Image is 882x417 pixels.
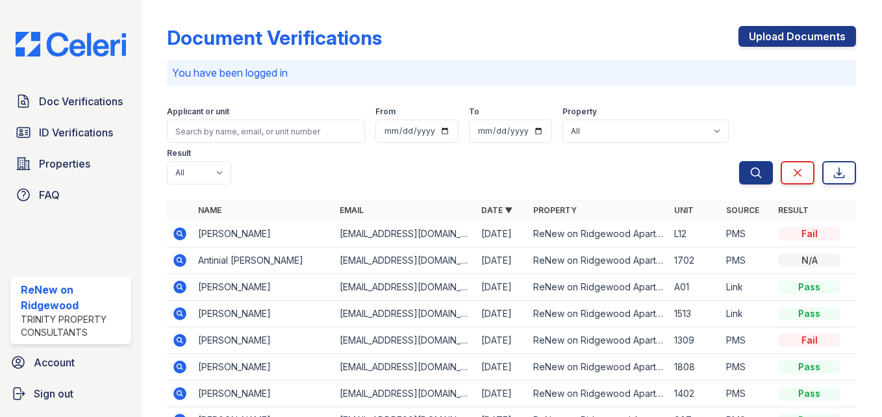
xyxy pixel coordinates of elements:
[778,334,840,347] div: Fail
[334,301,476,327] td: [EMAIL_ADDRESS][DOMAIN_NAME]
[5,349,136,375] a: Account
[334,327,476,354] td: [EMAIL_ADDRESS][DOMAIN_NAME]
[39,187,60,203] span: FAQ
[5,32,136,57] img: CE_Logo_Blue-a8612792a0a2168367f1c8372b55b34899dd931a85d93a1a3d3e32e68fde9ad4.png
[528,327,670,354] td: ReNew on Ridgewood Apartments and [GEOGRAPHIC_DATA]
[721,274,773,301] td: Link
[738,26,856,47] a: Upload Documents
[476,221,528,247] td: [DATE]
[476,381,528,407] td: [DATE]
[481,205,512,215] a: Date ▼
[669,274,721,301] td: A01
[193,247,334,274] td: Antinial [PERSON_NAME]
[476,327,528,354] td: [DATE]
[669,327,721,354] td: 1309
[10,88,131,114] a: Doc Verifications
[721,301,773,327] td: Link
[476,274,528,301] td: [DATE]
[167,148,191,158] label: Result
[5,381,136,407] a: Sign out
[562,107,597,117] label: Property
[375,107,396,117] label: From
[528,221,670,247] td: ReNew on Ridgewood Apartments and [GEOGRAPHIC_DATA]
[528,381,670,407] td: ReNew on Ridgewood Apartments and [GEOGRAPHIC_DATA]
[334,274,476,301] td: [EMAIL_ADDRESS][DOMAIN_NAME]
[21,313,126,339] div: Trinity Property Consultants
[193,327,334,354] td: [PERSON_NAME]
[476,301,528,327] td: [DATE]
[528,301,670,327] td: ReNew on Ridgewood Apartments and [GEOGRAPHIC_DATA]
[39,94,123,109] span: Doc Verifications
[334,247,476,274] td: [EMAIL_ADDRESS][DOMAIN_NAME]
[528,274,670,301] td: ReNew on Ridgewood Apartments and [GEOGRAPHIC_DATA]
[167,26,382,49] div: Document Verifications
[778,281,840,294] div: Pass
[193,354,334,381] td: [PERSON_NAME]
[669,381,721,407] td: 1402
[476,354,528,381] td: [DATE]
[778,307,840,320] div: Pass
[334,221,476,247] td: [EMAIL_ADDRESS][DOMAIN_NAME]
[528,354,670,381] td: ReNew on Ridgewood Apartments and [GEOGRAPHIC_DATA]
[528,247,670,274] td: ReNew on Ridgewood Apartments and [GEOGRAPHIC_DATA]
[721,327,773,354] td: PMS
[669,221,721,247] td: L12
[167,120,365,143] input: Search by name, email, or unit number
[34,386,73,401] span: Sign out
[10,182,131,208] a: FAQ
[39,156,90,171] span: Properties
[340,205,364,215] a: Email
[39,125,113,140] span: ID Verifications
[721,381,773,407] td: PMS
[778,254,840,267] div: N/A
[721,354,773,381] td: PMS
[334,354,476,381] td: [EMAIL_ADDRESS][DOMAIN_NAME]
[778,227,840,240] div: Fail
[778,205,809,215] a: Result
[476,247,528,274] td: [DATE]
[334,381,476,407] td: [EMAIL_ADDRESS][DOMAIN_NAME]
[10,120,131,145] a: ID Verifications
[669,301,721,327] td: 1513
[674,205,694,215] a: Unit
[669,247,721,274] td: 1702
[469,107,479,117] label: To
[193,301,334,327] td: [PERSON_NAME]
[778,387,840,400] div: Pass
[172,65,851,81] p: You have been logged in
[721,221,773,247] td: PMS
[167,107,229,117] label: Applicant or unit
[533,205,577,215] a: Property
[726,205,759,215] a: Source
[669,354,721,381] td: 1808
[193,221,334,247] td: [PERSON_NAME]
[193,274,334,301] td: [PERSON_NAME]
[34,355,75,370] span: Account
[193,381,334,407] td: [PERSON_NAME]
[10,151,131,177] a: Properties
[721,247,773,274] td: PMS
[21,282,126,313] div: ReNew on Ridgewood
[778,360,840,373] div: Pass
[198,205,221,215] a: Name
